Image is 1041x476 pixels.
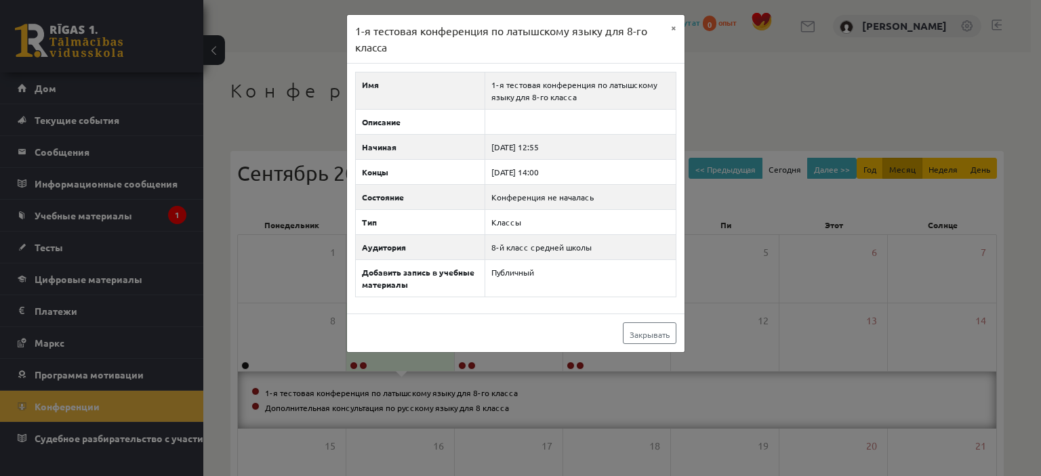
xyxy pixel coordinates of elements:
[491,267,534,278] font: Публичный
[630,329,670,340] font: Закрывать
[491,192,594,202] font: Конференция не началась
[355,24,647,53] font: 1-я тестовая конференция по латышскому языку для 8-го класса
[491,142,539,152] font: [DATE] 12:55
[671,21,676,33] font: ×
[362,217,377,228] font: Тип
[623,322,676,344] a: Закрывать
[362,142,396,152] font: Начиная
[362,116,401,127] font: Описание
[362,242,406,253] font: Аудитория
[362,79,379,90] font: Имя
[362,192,404,202] font: Состояние
[491,217,521,228] font: Классы
[491,79,657,102] font: 1-я тестовая конференция по латышскому языку для 8-го класса
[491,242,592,253] font: 8-й класс средней школы
[362,267,474,290] font: Добавить запись в учебные материалы
[362,167,388,177] font: Концы
[491,167,539,177] font: [DATE] 14:00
